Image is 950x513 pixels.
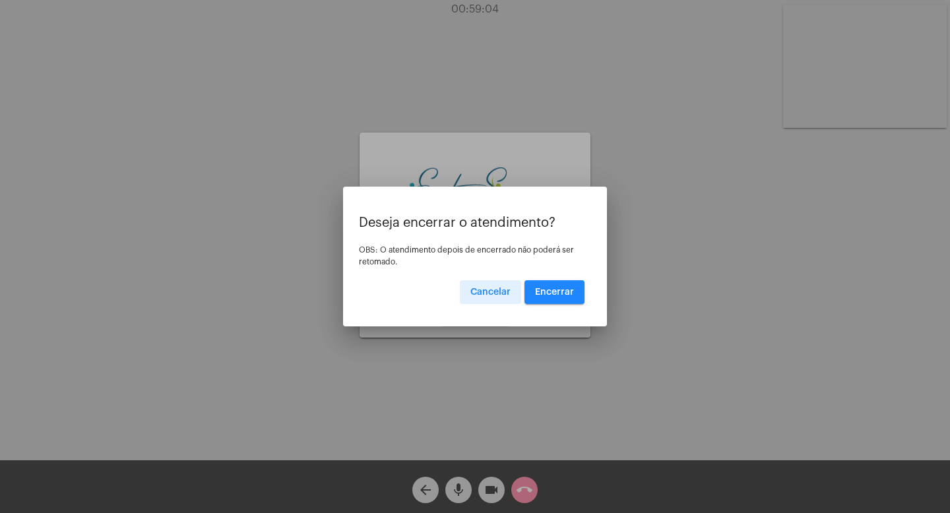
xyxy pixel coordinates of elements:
[460,280,521,304] button: Cancelar
[359,246,574,266] span: OBS: O atendimento depois de encerrado não poderá ser retomado.
[535,287,574,297] span: Encerrar
[470,287,511,297] span: Cancelar
[524,280,585,304] button: Encerrar
[359,216,591,230] p: Deseja encerrar o atendimento?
